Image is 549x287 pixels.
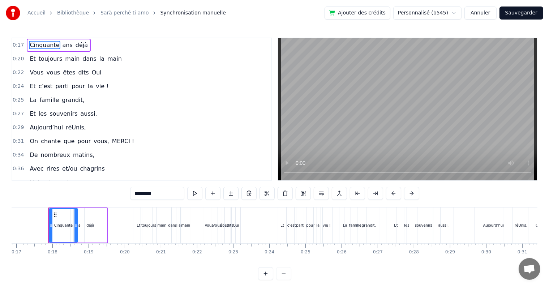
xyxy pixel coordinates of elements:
[80,110,98,118] span: aussi.
[29,96,37,104] span: La
[13,110,24,117] span: 0:27
[95,82,109,90] span: vie !
[99,55,105,63] span: la
[362,223,376,228] div: grandit,
[13,83,24,90] span: 0:24
[536,223,541,228] div: On
[64,55,80,63] span: main
[325,7,390,20] button: Ajouter des crédits
[192,249,202,255] div: 0:22
[65,123,87,132] span: réUnis,
[373,249,383,255] div: 0:27
[323,223,331,228] div: vie !
[415,223,432,228] div: souvenirs
[158,223,167,228] div: main
[75,41,89,49] span: déjà
[349,223,361,228] div: famille
[120,249,130,255] div: 0:20
[48,249,57,255] div: 0:18
[13,69,24,76] span: 0:22
[227,223,233,228] div: dits
[464,7,496,20] button: Annuler
[77,137,91,145] span: pour
[29,41,60,49] span: Cinquante
[79,164,105,173] span: chagrins
[86,223,94,228] div: déjà
[38,55,63,63] span: toujours
[13,165,24,172] span: 0:36
[29,137,39,145] span: On
[72,151,95,159] span: matins,
[93,137,110,145] span: vous,
[168,223,177,228] div: dans
[280,223,284,228] div: Et
[220,223,228,228] div: êtes
[13,151,24,159] span: 0:34
[71,82,86,90] span: pour
[46,68,61,77] span: vous
[40,151,71,159] span: nombreux
[404,223,409,228] div: les
[316,223,319,228] div: la
[306,223,314,228] div: pour
[29,178,43,187] span: Unis
[141,223,156,228] div: toujours
[39,96,60,104] span: famille
[12,249,21,255] div: 0:17
[29,164,44,173] span: Avec
[54,223,73,228] div: Cinquante
[156,249,166,255] div: 0:21
[38,82,53,90] span: c’est
[296,223,304,228] div: parti
[62,41,73,49] span: ans
[519,258,540,280] a: Ouvrir le chat
[265,249,274,255] div: 0:24
[87,82,94,90] span: la
[27,9,46,17] a: Accueil
[100,9,149,17] a: Sarà perché ti amo
[6,6,20,20] img: youka
[62,68,76,77] span: êtes
[91,68,102,77] span: Oui
[111,137,135,145] span: MERCI !
[213,223,222,228] div: vous
[177,223,181,228] div: la
[233,223,239,228] div: Oui
[53,178,75,187] span: sereins
[409,249,419,255] div: 0:28
[29,68,44,77] span: Vous
[29,151,38,159] span: De
[137,223,140,228] div: Et
[518,249,527,255] div: 0:31
[13,42,24,49] span: 0:17
[82,55,97,63] span: dans
[77,68,89,77] span: dits
[84,249,94,255] div: 0:19
[205,223,214,228] div: Vous
[107,55,123,63] span: main
[499,7,543,20] button: Sauvegarder
[287,223,296,228] div: c’est
[394,223,398,228] div: Et
[13,124,24,131] span: 0:29
[445,249,455,255] div: 0:29
[13,97,24,104] span: 0:25
[29,55,36,63] span: Et
[38,110,48,118] span: les
[57,9,89,17] a: Bibliothèque
[44,178,52,187] span: et
[29,82,36,90] span: Et
[13,179,24,186] span: 0:38
[481,249,491,255] div: 0:30
[301,249,310,255] div: 0:25
[343,223,347,228] div: La
[181,223,190,228] div: main
[29,123,64,132] span: Aujourd’hui
[61,164,78,173] span: et/ou
[27,9,226,17] nav: breadcrumb
[61,96,85,104] span: grandit,
[228,249,238,255] div: 0:23
[46,164,60,173] span: rires
[55,82,69,90] span: parti
[13,138,24,145] span: 0:31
